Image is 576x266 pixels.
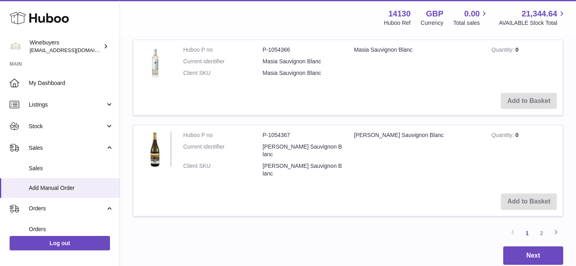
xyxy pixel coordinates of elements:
[30,47,118,53] span: [EMAIL_ADDRESS][DOMAIN_NAME]
[534,226,549,240] a: 2
[263,162,342,177] dd: [PERSON_NAME] Sauvignon Blanc
[30,39,102,54] div: Winebuyers
[29,144,105,152] span: Sales
[29,184,114,192] span: Add Manual Order
[492,132,516,140] strong: Quantity
[263,131,342,139] dd: P-1054367
[453,19,489,27] span: Total sales
[520,226,534,240] a: 1
[29,101,105,109] span: Listings
[29,165,114,172] span: Sales
[10,40,22,52] img: ben@winebuyers.com
[29,123,105,130] span: Stock
[388,8,411,19] strong: 14130
[522,8,557,19] span: 21,344.64
[499,8,566,27] a: 21,344.64 AVAILABLE Stock Total
[263,143,342,158] dd: [PERSON_NAME] Sauvignon Blanc
[183,46,263,54] dt: Huboo P no
[29,79,114,87] span: My Dashboard
[29,205,105,212] span: Orders
[183,143,263,158] dt: Current identifier
[453,8,489,27] a: 0.00 Total sales
[464,8,480,19] span: 0.00
[348,40,486,87] td: Masia Sauvignon Blanc
[183,69,263,77] dt: Client SKU
[421,19,444,27] div: Currency
[486,40,563,87] td: 0
[486,125,563,187] td: 0
[139,131,171,167] img: Lastra Sauvignon Blanc
[263,58,342,65] dd: Masia Sauvignon Blanc
[263,69,342,77] dd: Masia Sauvignon Blanc
[499,19,566,27] span: AVAILABLE Stock Total
[384,19,411,27] div: Huboo Ref
[426,8,443,19] strong: GBP
[348,125,486,187] td: [PERSON_NAME] Sauvignon Blanc
[29,226,114,233] span: Orders
[503,246,563,265] button: Next
[183,131,263,139] dt: Huboo P no
[492,46,516,55] strong: Quantity
[183,162,263,177] dt: Client SKU
[139,46,171,78] img: Masia Sauvignon Blanc
[183,58,263,65] dt: Current identifier
[263,46,342,54] dd: P-1054366
[10,236,110,250] a: Log out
